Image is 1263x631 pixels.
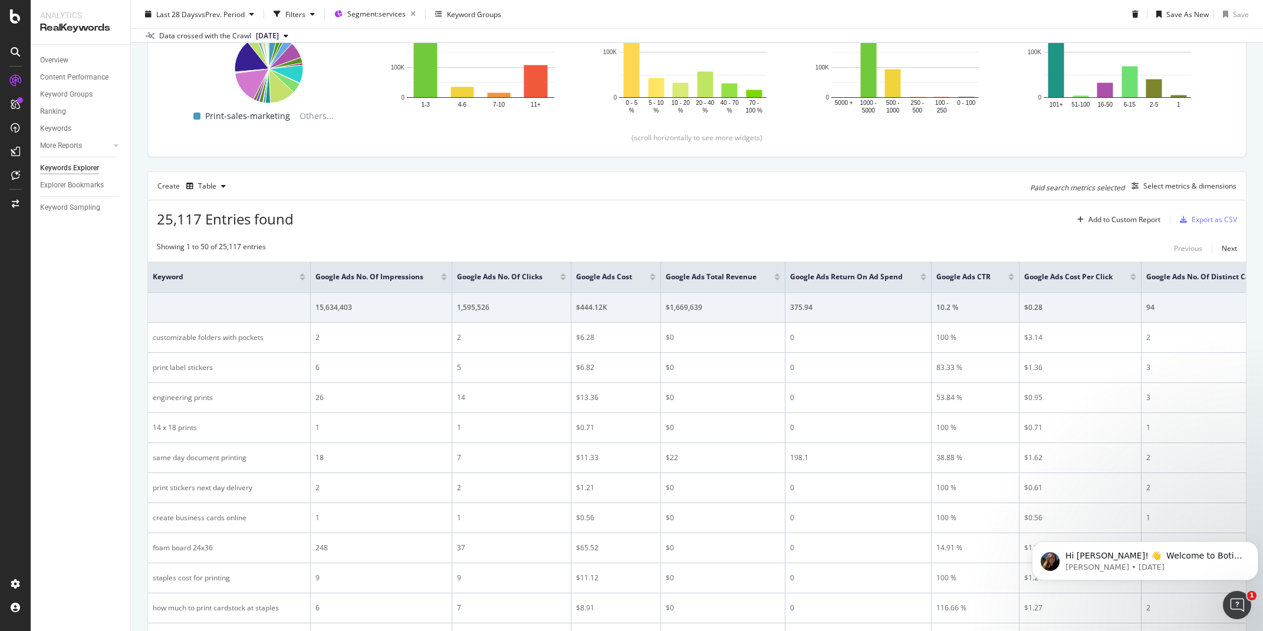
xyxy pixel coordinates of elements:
div: $3.14 [1024,332,1136,343]
div: 14 [457,392,566,403]
div: $11.33 [576,452,656,463]
div: 1 [457,422,566,433]
div: 37 [457,543,566,553]
div: 2 [315,483,447,493]
div: 0 [790,513,926,523]
div: 2 [315,332,447,343]
div: 198.1 [790,452,926,463]
button: Last 28 DaysvsPrev. Period [140,5,259,24]
div: $65.52 [576,543,656,553]
div: 83.33 % [936,362,1014,373]
text: 0 - 100 [957,99,976,105]
div: Keyword Groups [447,9,501,19]
div: $8.91 [576,603,656,613]
text: 5000 + [835,99,853,105]
div: print label stickers [153,362,305,373]
span: Last 28 Days [156,9,198,19]
text: 2-5 [1150,101,1159,107]
a: Keywords Explorer [40,162,122,174]
div: $0.28 [1024,302,1136,313]
div: 7 [457,603,566,613]
div: 1 [315,422,447,433]
div: $0 [666,392,780,403]
div: create business cards online [153,513,305,523]
div: Overview [40,54,68,67]
text: 1000 - [860,99,877,105]
text: 20 - 40 [696,99,715,105]
button: Select metrics & dimensions [1127,179,1236,193]
div: Showing 1 to 50 of 25,117 entries [157,242,266,256]
text: 100K [815,64,830,70]
text: 100K [391,64,405,70]
text: 10 - 20 [672,99,690,105]
div: 10.2 % [936,302,1014,313]
svg: A chart. [813,1,997,115]
svg: A chart. [176,29,360,105]
button: [DATE] [251,29,293,43]
button: Table [182,177,231,196]
div: 1,595,526 [457,302,566,313]
div: $0.61 [1024,483,1136,493]
button: Add to Custom Report [1073,210,1160,229]
div: 14.91 % [936,543,1014,553]
span: Google Ads No. of Impressions [315,272,423,282]
text: 0 [1038,94,1041,101]
text: 40 - 70 [721,99,739,105]
div: $1.24 [1024,573,1136,583]
div: 14 x 18 prints [153,422,305,433]
div: $0 [666,603,780,613]
div: 9 [315,573,447,583]
span: Google Ads No. of Clicks [457,272,542,282]
text: 5000 [862,107,876,113]
a: Content Performance [40,71,122,84]
text: 51-100 [1071,101,1090,107]
div: Paid search metrics selected [1030,183,1124,193]
div: foam board 24x36 [153,543,305,553]
div: $444.12K [576,302,656,313]
div: Save [1233,9,1249,19]
text: 0 [401,94,404,101]
div: $6.82 [576,362,656,373]
div: 9 [457,573,566,583]
div: 7 [457,452,566,463]
div: $0.71 [576,422,656,433]
div: $1.77 [1024,543,1136,553]
a: Explorer Bookmarks [40,179,122,191]
div: $0.95 [1024,392,1136,403]
span: Others... [295,109,338,123]
div: RealKeywords [40,21,121,35]
div: 100 % [936,513,1014,523]
div: $0.56 [576,513,656,523]
div: 0 [790,483,926,493]
div: customizable folders with pockets [153,332,305,343]
div: 1 [315,513,447,523]
svg: A chart. [389,1,573,115]
text: 100K [1028,49,1042,55]
div: 2 [457,483,566,493]
div: same day document printing [153,452,305,463]
div: $11.12 [576,573,656,583]
span: 25,117 Entries found [157,209,294,229]
div: staples cost for printing [153,573,305,583]
text: 4-6 [458,101,467,107]
text: 250 - [910,99,924,105]
div: 248 [315,543,447,553]
div: 0 [790,332,926,343]
div: 2 [457,332,566,343]
span: vs Prev. Period [198,9,245,19]
div: $0.71 [1024,422,1136,433]
span: Keyword [153,272,282,282]
svg: A chart. [1025,1,1209,115]
a: Keywords [40,123,122,135]
span: Google Ads Cost [576,272,632,282]
text: 70 - [749,99,759,105]
div: $1.62 [1024,452,1136,463]
div: Previous [1174,243,1202,253]
text: 0 [613,94,617,101]
div: 18 [315,452,447,463]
